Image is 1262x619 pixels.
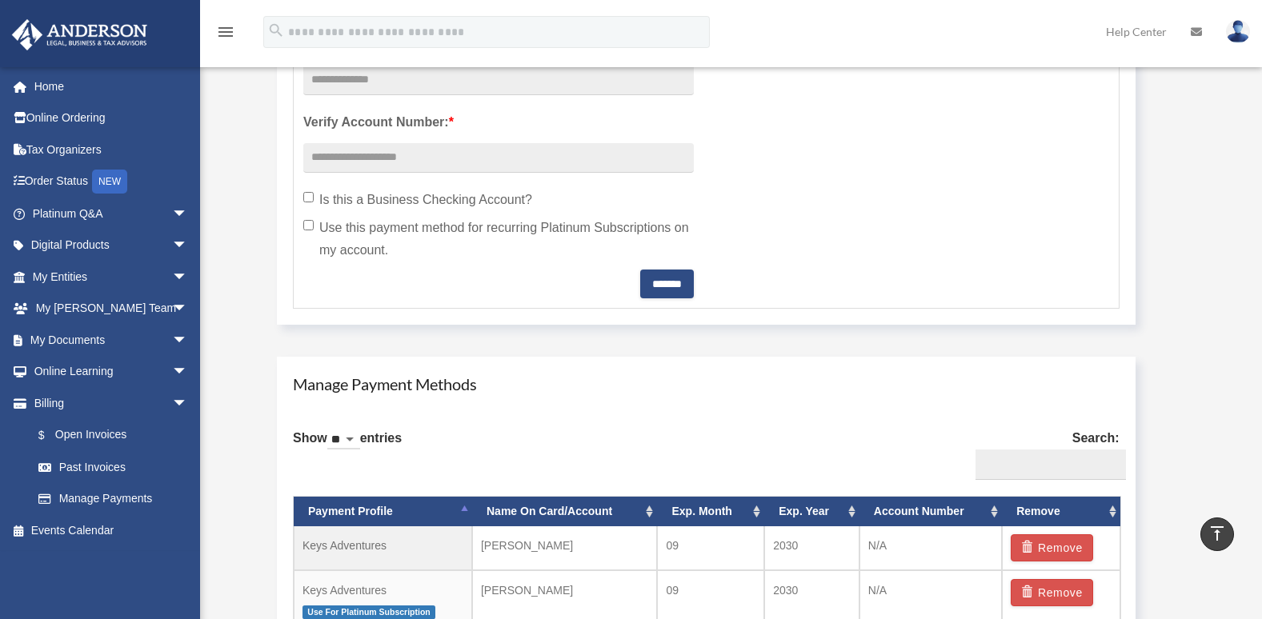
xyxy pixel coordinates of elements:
th: Exp. Month: activate to sort column ascending [657,497,764,526]
i: vertical_align_top [1208,524,1227,543]
a: Tax Organizers [11,134,212,166]
a: Digital Productsarrow_drop_down [11,230,212,262]
i: menu [216,22,235,42]
span: arrow_drop_down [172,324,204,357]
a: Home [11,70,212,102]
a: Events Calendar [11,514,212,546]
a: Billingarrow_drop_down [11,387,212,419]
th: Account Number: activate to sort column ascending [859,497,1002,526]
label: Show entries [293,427,402,465]
td: [PERSON_NAME] [472,526,658,570]
a: $Open Invoices [22,419,212,452]
a: Platinum Q&Aarrow_drop_down [11,198,212,230]
th: Payment Profile: activate to sort column descending [294,497,472,526]
span: arrow_drop_down [172,261,204,294]
a: vertical_align_top [1200,517,1234,551]
label: Is this a Business Checking Account? [303,189,694,211]
button: Remove [1011,579,1093,606]
input: Search: [976,449,1126,480]
input: Use this payment method for recurring Platinum Subscriptions on my account. [303,220,314,230]
span: arrow_drop_down [172,230,204,262]
span: $ [47,425,55,445]
label: Verify Account Number: [303,111,694,134]
span: arrow_drop_down [172,387,204,420]
label: Use this payment method for recurring Platinum Subscriptions on my account. [303,217,694,262]
button: Remove [1011,534,1093,561]
a: menu [216,28,235,42]
a: Manage Payments [22,483,204,515]
th: Remove: activate to sort column ascending [1002,497,1120,526]
span: arrow_drop_down [172,356,204,389]
td: 2030 [764,526,859,570]
i: search [267,22,285,39]
img: User Pic [1226,20,1250,43]
div: NEW [92,170,127,194]
a: My Documentsarrow_drop_down [11,324,212,356]
td: Keys Adventures [294,526,472,570]
th: Exp. Year: activate to sort column ascending [764,497,859,526]
th: Name On Card/Account: activate to sort column ascending [472,497,658,526]
select: Showentries [327,431,360,449]
h4: Manage Payment Methods [293,373,1120,395]
a: My Entitiesarrow_drop_down [11,261,212,293]
span: arrow_drop_down [172,293,204,325]
a: Order StatusNEW [11,166,212,198]
label: Search: [969,427,1120,480]
td: 09 [657,526,764,570]
a: My [PERSON_NAME] Teamarrow_drop_down [11,293,212,325]
a: Online Learningarrow_drop_down [11,356,212,388]
a: Past Invoices [22,451,212,483]
img: Anderson Advisors Platinum Portal [7,19,152,50]
span: arrow_drop_down [172,198,204,230]
a: Online Ordering [11,102,212,134]
span: Use For Platinum Subscription [302,605,435,619]
input: Is this a Business Checking Account? [303,192,314,202]
td: N/A [859,526,1002,570]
